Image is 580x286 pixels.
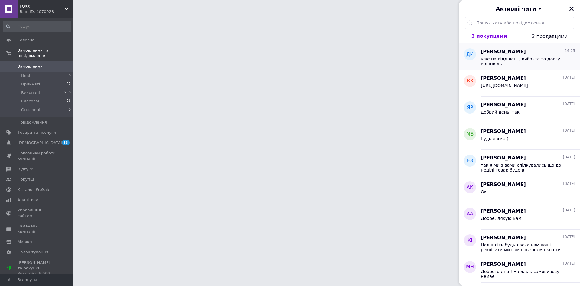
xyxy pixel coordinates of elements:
span: АК [467,184,473,191]
span: [PERSON_NAME] [481,261,526,268]
span: Активні чати [496,5,536,13]
span: Оплачені [21,107,40,113]
span: 14:25 [565,48,575,53]
span: Головна [18,37,34,43]
span: Доброго дня ! На жаль самовивозу немає [481,269,567,279]
span: ЕЗ [467,157,473,164]
span: Виконані [21,90,40,95]
input: Пошук чату або повідомлення [464,17,575,29]
span: Надішліть будь ласка нам ваші реквізити ми вам повернемо кошти [481,243,567,252]
span: [DATE] [563,181,575,186]
span: [DEMOGRAPHIC_DATA] [18,140,62,146]
span: Скасовані [21,98,42,104]
input: Пошук [3,21,71,32]
span: Добре, дякую Вам [481,216,521,221]
span: ЯР [467,104,473,111]
div: Ваш ID: 4070028 [20,9,73,14]
button: АА[PERSON_NAME][DATE]Добре, дякую Вам [459,203,580,230]
span: [DATE] [563,101,575,107]
span: 22 [67,82,71,87]
span: [DATE] [563,234,575,239]
button: ЯР[PERSON_NAME][DATE]добрий день. так [459,97,580,123]
span: Ок [481,189,487,194]
span: 0 [69,73,71,79]
span: 26 [67,98,71,104]
span: З продавцями [532,34,568,39]
span: [PERSON_NAME] [481,155,526,162]
span: МБ [466,131,474,138]
span: МН [466,264,474,271]
span: З покупцями [471,33,507,39]
span: [PERSON_NAME] та рахунки [18,260,56,277]
button: ЕЗ[PERSON_NAME][DATE]так я ми з вами спілкувались що до неділі товар буде в [GEOGRAPHIC_DATA] [459,150,580,176]
span: Гаманець компанії [18,223,56,234]
span: [DATE] [563,128,575,133]
span: Замовлення [18,64,43,69]
span: [DATE] [563,261,575,266]
span: [PERSON_NAME] [481,181,526,188]
span: Маркет [18,239,33,245]
span: Налаштування [18,249,48,255]
span: 258 [64,90,71,95]
span: так я ми з вами спілкувались що до неділі товар буде в [GEOGRAPHIC_DATA] [481,163,567,172]
span: [PERSON_NAME] [481,48,526,55]
span: FOXXI [20,4,65,9]
span: [URL][DOMAIN_NAME] [481,83,528,88]
span: Повідомлення [18,120,47,125]
button: З покупцями [459,29,519,43]
span: Відгуки [18,166,33,172]
span: [PERSON_NAME] [481,128,526,135]
span: [PERSON_NAME] [481,101,526,108]
button: ДИ[PERSON_NAME]14:25уже на відділені , вибачте за довгу відповідь [459,43,580,70]
span: Каталог ProSale [18,187,50,192]
span: Показники роботи компанії [18,150,56,161]
span: уже на відділені , вибачте за довгу відповідь [481,56,567,66]
span: Управління сайтом [18,207,56,218]
button: КІ[PERSON_NAME][DATE]Надішліть будь ласка нам ваші реквізити ми вам повернемо кошти [459,230,580,256]
span: [PERSON_NAME] [481,208,526,215]
span: [PERSON_NAME] [481,75,526,82]
span: Замовлення та повідомлення [18,48,73,59]
span: 0 [69,107,71,113]
span: ДИ [466,51,474,58]
span: [DATE] [563,155,575,160]
span: 33 [62,140,70,145]
span: ВЗ [467,78,473,85]
span: Нові [21,73,30,79]
div: Prom мікс 6 000 [18,271,56,276]
span: Товари та послуги [18,130,56,135]
button: ВЗ[PERSON_NAME][DATE][URL][DOMAIN_NAME] [459,70,580,97]
button: МН[PERSON_NAME][DATE]Доброго дня ! На жаль самовивозу немає [459,256,580,283]
button: З продавцями [519,29,580,43]
button: МБ[PERSON_NAME][DATE]будь ласка ) [459,123,580,150]
button: Активні чати [476,5,563,13]
span: [DATE] [563,75,575,80]
span: Покупці [18,177,34,182]
span: КІ [468,237,472,244]
span: добрий день. так [481,110,520,114]
button: Закрити [568,5,575,12]
span: [DATE] [563,208,575,213]
span: будь ласка ) [481,136,508,141]
span: Прийняті [21,82,40,87]
button: АК[PERSON_NAME][DATE]Ок [459,176,580,203]
span: АА [467,210,473,217]
span: [PERSON_NAME] [481,234,526,241]
span: Аналітика [18,197,38,203]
